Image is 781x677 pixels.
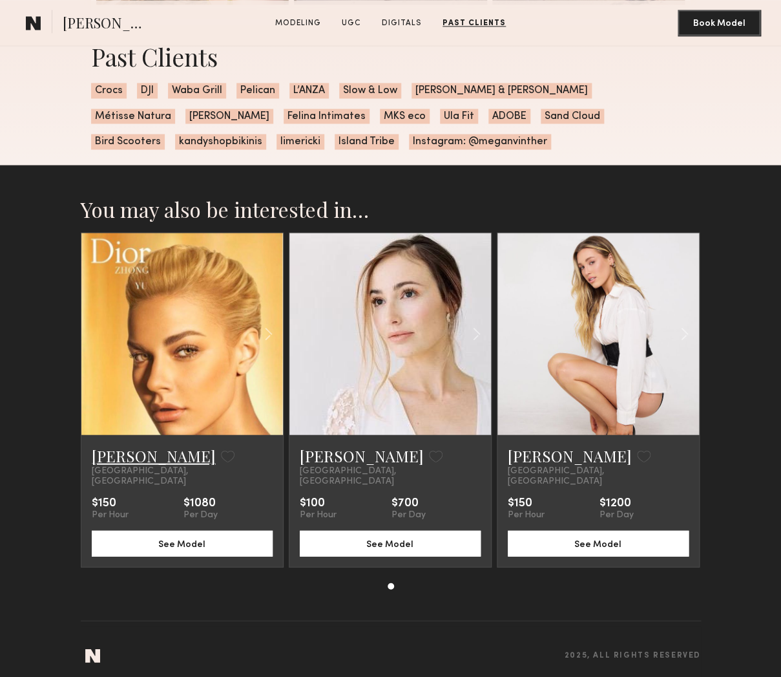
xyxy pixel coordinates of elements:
div: Past Clients [91,41,691,72]
div: $1200 [599,497,634,510]
a: Book Model [678,17,760,28]
div: $700 [391,497,426,510]
span: L’ANZA [289,83,329,98]
a: See Model [92,537,273,548]
div: $1080 [183,497,218,510]
a: Digitals [377,17,427,29]
h2: You may also be interested in… [81,196,701,222]
button: See Model [300,530,481,556]
a: See Model [508,537,689,548]
a: UGC [337,17,366,29]
div: $100 [300,497,337,510]
a: [PERSON_NAME] [300,445,424,466]
div: Per Day [391,510,426,520]
span: Felina Intimates [284,109,370,124]
span: [GEOGRAPHIC_DATA], [GEOGRAPHIC_DATA] [92,466,273,486]
div: Per Hour [300,510,337,520]
div: Per Day [183,510,218,520]
span: Instagram: @meganvinther [409,134,551,149]
button: See Model [508,530,689,556]
span: Bird Scooters [91,134,165,149]
a: See Model [300,537,481,548]
span: 2025, all rights reserved [565,651,701,660]
a: [PERSON_NAME] [508,445,632,466]
div: Per Day [599,510,634,520]
div: $150 [508,497,545,510]
span: [PERSON_NAME] & [PERSON_NAME] [411,83,592,98]
span: [PERSON_NAME] [185,109,273,124]
span: Métisse Natura [91,109,175,124]
div: Per Hour [92,510,129,520]
span: MKS eco [380,109,430,124]
div: $150 [92,497,129,510]
button: See Model [92,530,273,556]
span: Slow & Low [339,83,401,98]
a: Past Clients [437,17,511,29]
span: Ula Fit [440,109,478,124]
span: kandyshopbikinis [175,134,266,149]
span: Waba Grill [168,83,226,98]
span: [PERSON_NAME] [63,13,152,36]
span: DJI [137,83,158,98]
button: Book Model [678,10,760,36]
div: Per Hour [508,510,545,520]
span: [GEOGRAPHIC_DATA], [GEOGRAPHIC_DATA] [508,466,689,486]
span: Pelican [236,83,279,98]
span: Sand Cloud [541,109,604,124]
span: limericki [276,134,324,149]
span: Crocs [91,83,127,98]
span: Island Tribe [335,134,399,149]
a: [PERSON_NAME] [92,445,216,466]
a: Modeling [270,17,326,29]
span: [GEOGRAPHIC_DATA], [GEOGRAPHIC_DATA] [300,466,481,486]
span: ADOBE [488,109,530,124]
